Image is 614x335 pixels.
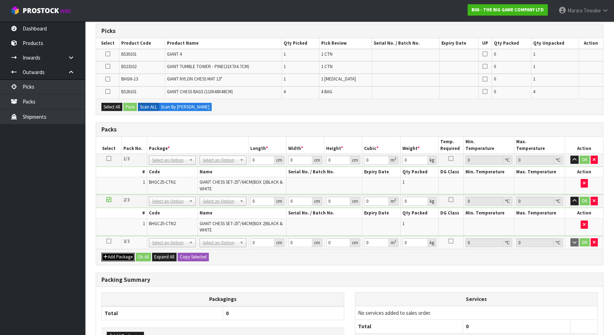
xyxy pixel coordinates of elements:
button: OK [580,197,590,205]
div: cm [350,197,360,206]
span: Select an Option [203,197,237,206]
th: Action [565,137,603,153]
span: 4 [533,89,535,95]
div: ℃ [554,197,563,206]
th: Min. Temperature [464,137,514,153]
span: 1 [533,63,535,69]
th: Max. Temperature [514,167,565,177]
th: Min. Temperature [464,208,514,218]
span: 1 [MEDICAL_DATA] [321,76,356,82]
span: BHGN-13 [121,76,138,82]
span: BS30101 [121,51,136,57]
span: GIANT CHESS BAGS (110X48X48CM) [167,89,233,95]
h3: Packs [101,126,598,133]
th: # [96,167,147,177]
th: Product Name [165,38,282,49]
th: Qty Packed [400,167,438,177]
span: 1 [143,220,145,227]
th: Length [248,137,286,153]
th: Expiry Date [439,38,478,49]
button: Select All [101,103,122,111]
div: cm [274,156,284,164]
th: Action [565,208,603,218]
span: GIANT TUMBLE TOWER - PINE(21X7X4.7CM) [167,63,249,69]
div: cm [350,238,360,247]
div: cm [312,197,322,206]
span: Tewake [584,7,601,14]
button: Ok All [136,253,151,261]
th: DG Class [438,208,464,218]
th: Qty Packed [400,208,438,218]
div: cm [312,238,322,247]
span: BHGC25-CTN1 [149,179,176,185]
div: ℃ [554,238,563,247]
span: 1 [284,76,286,82]
label: Scan By [PERSON_NAME] [159,103,212,111]
span: GIANT CHESS SET-25"/64CM(BOX 1)BLACK & WHITE [200,179,283,191]
div: cm [274,238,284,247]
span: GIANT 4 [167,51,182,57]
th: Qty Packed [492,38,531,49]
th: Name [197,208,286,218]
span: Select an Option [152,156,186,164]
button: Add Package [101,253,135,261]
span: 0 [226,310,229,317]
div: m [389,156,398,164]
th: Width [286,137,324,153]
span: 1 [402,179,404,185]
th: Min. Temperature [464,167,514,177]
span: 0 [494,76,496,82]
h3: Packing Summary [101,277,598,283]
th: Cubic [362,137,400,153]
th: Package [147,137,248,153]
span: 1 CTN [321,63,333,69]
span: Select an Option [152,239,186,247]
div: kg [428,238,436,247]
th: UP [478,38,492,49]
span: GIANT NYLON CHESS MAT 13" [167,76,222,82]
sup: 3 [395,239,396,244]
th: Max. Temperature [514,208,565,218]
th: Name [197,167,286,177]
span: 1 [284,63,286,69]
div: ℃ [503,197,512,206]
div: m [389,197,398,206]
span: 1 [533,76,535,82]
th: Action [565,167,603,177]
th: Services [355,292,597,306]
button: Pack [123,103,137,111]
div: kg [428,197,436,206]
small: WMS [60,8,71,15]
div: cm [350,156,360,164]
th: Pick Review [319,38,372,49]
th: Code [147,167,197,177]
th: Serial No. / Batch No. [286,208,362,218]
span: Expand All [154,254,174,260]
strong: B06 - THE BIG GAME COMPANY LTD [471,7,544,13]
th: Code [147,208,197,218]
th: Action [579,38,603,49]
span: 0 [466,323,469,330]
a: B06 - THE BIG GAME COMPANY LTD [468,4,548,16]
span: 1 [533,51,535,57]
span: Select an Option [203,156,237,164]
th: Max. Temperature [514,137,565,153]
span: 0 [494,51,496,57]
div: ℃ [554,156,563,164]
th: Total [355,320,463,333]
div: cm [274,197,284,206]
span: GIANT CHESS SET-25"/64CM(BOX 2)BLACK & WHITE [200,220,283,233]
th: Select [96,38,119,49]
span: BS26101 [121,89,136,95]
span: Marara [568,7,582,14]
sup: 3 [395,156,396,161]
th: Serial No. / Batch No. [372,38,439,49]
th: Qty Unpacked [531,38,579,49]
th: Serial No. / Batch No. [286,167,362,177]
span: 2/3 [123,197,129,203]
span: Select an Option [203,239,237,247]
button: Expand All [152,253,177,261]
div: ℃ [503,238,512,247]
h3: Picks [101,28,598,34]
button: OK [580,238,590,247]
